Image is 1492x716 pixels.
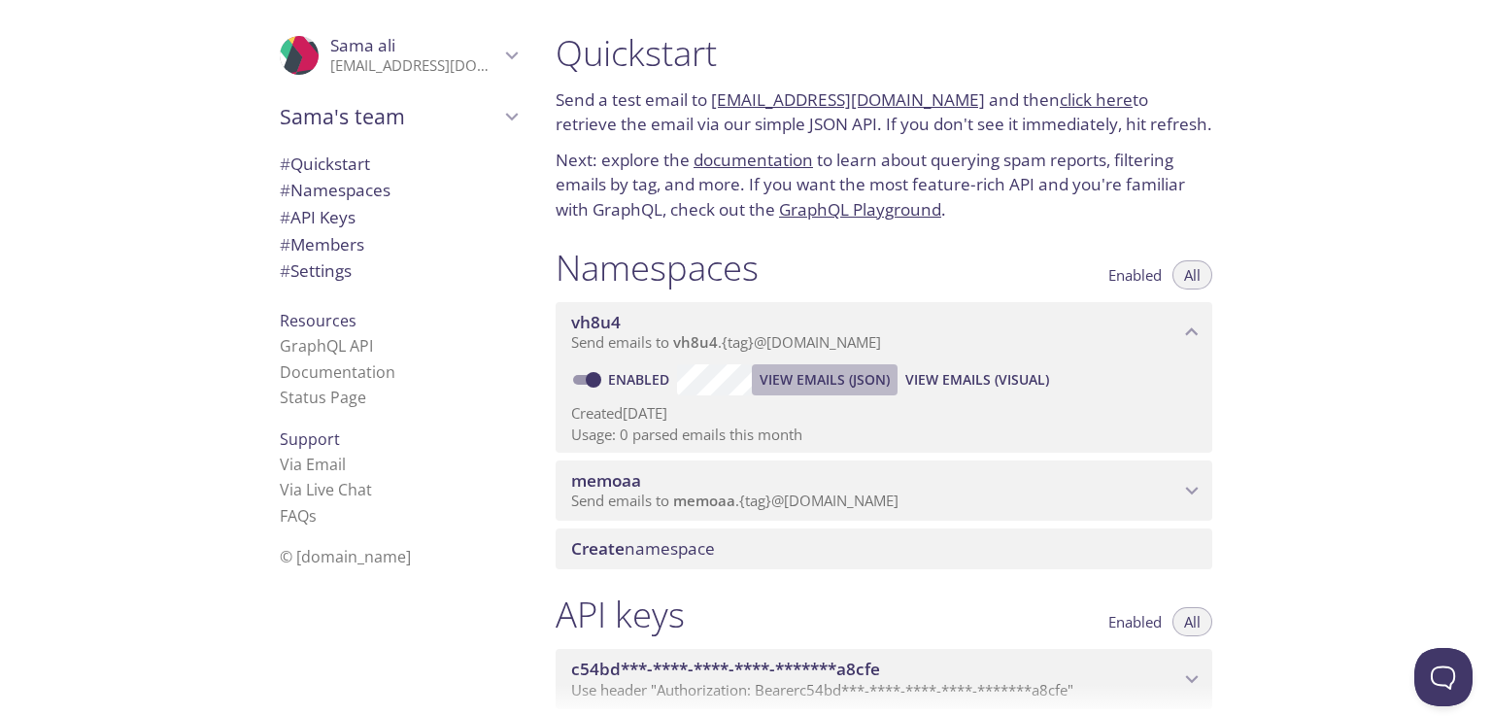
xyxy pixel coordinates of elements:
[1172,607,1212,636] button: All
[330,56,499,76] p: [EMAIL_ADDRESS][DOMAIN_NAME]
[694,149,813,171] a: documentation
[280,103,499,130] span: Sama's team
[571,332,881,352] span: Send emails to . {tag} @[DOMAIN_NAME]
[571,537,715,560] span: namespace
[280,206,356,228] span: API Keys
[280,179,290,201] span: #
[556,593,685,636] h1: API keys
[280,233,364,256] span: Members
[1097,607,1173,636] button: Enabled
[280,454,346,475] a: Via Email
[264,204,532,231] div: API Keys
[280,206,290,228] span: #
[280,428,340,450] span: Support
[264,151,532,178] div: Quickstart
[1172,260,1212,290] button: All
[264,177,532,204] div: Namespaces
[556,528,1212,569] div: Create namespace
[264,91,532,142] div: Sama's team
[556,460,1212,521] div: memoaa namespace
[264,257,532,285] div: Team Settings
[330,34,395,56] span: Sama ali
[571,403,1197,424] p: Created [DATE]
[280,153,370,175] span: Quickstart
[280,505,317,527] a: FAQ
[264,231,532,258] div: Members
[605,370,677,389] a: Enabled
[280,179,390,201] span: Namespaces
[280,310,356,331] span: Resources
[264,23,532,87] div: Sama ali
[280,259,352,282] span: Settings
[1414,648,1473,706] iframe: Help Scout Beacon - Open
[309,505,317,527] span: s
[556,87,1212,137] p: Send a test email to and then to retrieve the email via our simple JSON API. If you don't see it ...
[280,335,373,357] a: GraphQL API
[280,387,366,408] a: Status Page
[280,153,290,175] span: #
[760,368,890,392] span: View Emails (JSON)
[280,479,372,500] a: Via Live Chat
[779,198,941,221] a: GraphQL Playground
[571,425,1197,445] p: Usage: 0 parsed emails this month
[673,491,735,510] span: memoaa
[556,31,1212,75] h1: Quickstart
[752,364,898,395] button: View Emails (JSON)
[280,233,290,256] span: #
[898,364,1057,395] button: View Emails (Visual)
[280,361,395,383] a: Documentation
[571,537,625,560] span: Create
[571,311,621,333] span: vh8u4
[1097,260,1173,290] button: Enabled
[673,332,718,352] span: vh8u4
[556,148,1212,222] p: Next: explore the to learn about querying spam reports, filtering emails by tag, and more. If you...
[556,302,1212,362] div: vh8u4 namespace
[280,259,290,282] span: #
[571,469,641,492] span: memoaa
[1060,88,1133,111] a: click here
[905,368,1049,392] span: View Emails (Visual)
[571,491,899,510] span: Send emails to . {tag} @[DOMAIN_NAME]
[556,246,759,290] h1: Namespaces
[280,546,411,567] span: © [DOMAIN_NAME]
[711,88,985,111] a: [EMAIL_ADDRESS][DOMAIN_NAME]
